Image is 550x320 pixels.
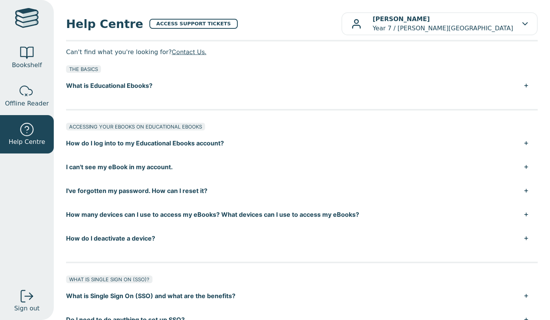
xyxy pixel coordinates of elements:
[66,131,538,155] button: How do I log into to my Educational Ebooks account?
[66,179,538,203] button: I've forgotten my password. How can I reset it?
[373,15,513,33] p: Year 7 / [PERSON_NAME][GEOGRAPHIC_DATA]
[66,284,538,308] button: What is Single Sign On (SSO) and what are the benefits?
[66,15,143,33] span: Help Centre
[8,137,45,147] span: Help Centre
[172,48,206,56] a: Contact Us.
[14,304,40,313] span: Sign out
[5,99,49,108] span: Offline Reader
[66,123,205,130] div: ACCESSING YOUR EBOOKS ON EDUCATIONAL EBOOKS
[149,19,238,29] a: ACCESS SUPPORT TICKETS
[341,12,538,35] button: [PERSON_NAME]Year 7 / [PERSON_NAME][GEOGRAPHIC_DATA]
[373,15,430,23] b: [PERSON_NAME]
[66,275,152,283] div: WHAT IS SINGLE SIGN ON (SSO)?
[66,46,538,58] p: Can't find what you're looking for?
[66,65,101,73] div: THE BASICS
[12,61,42,70] span: Bookshelf
[66,74,538,97] button: What is Educational Ebooks?
[66,155,538,179] button: I can't see my eBook in my account.
[66,226,538,250] button: How do I deactivate a device?
[66,203,538,226] button: How many devices can I use to access my eBooks? What devices can I use to access my eBooks?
